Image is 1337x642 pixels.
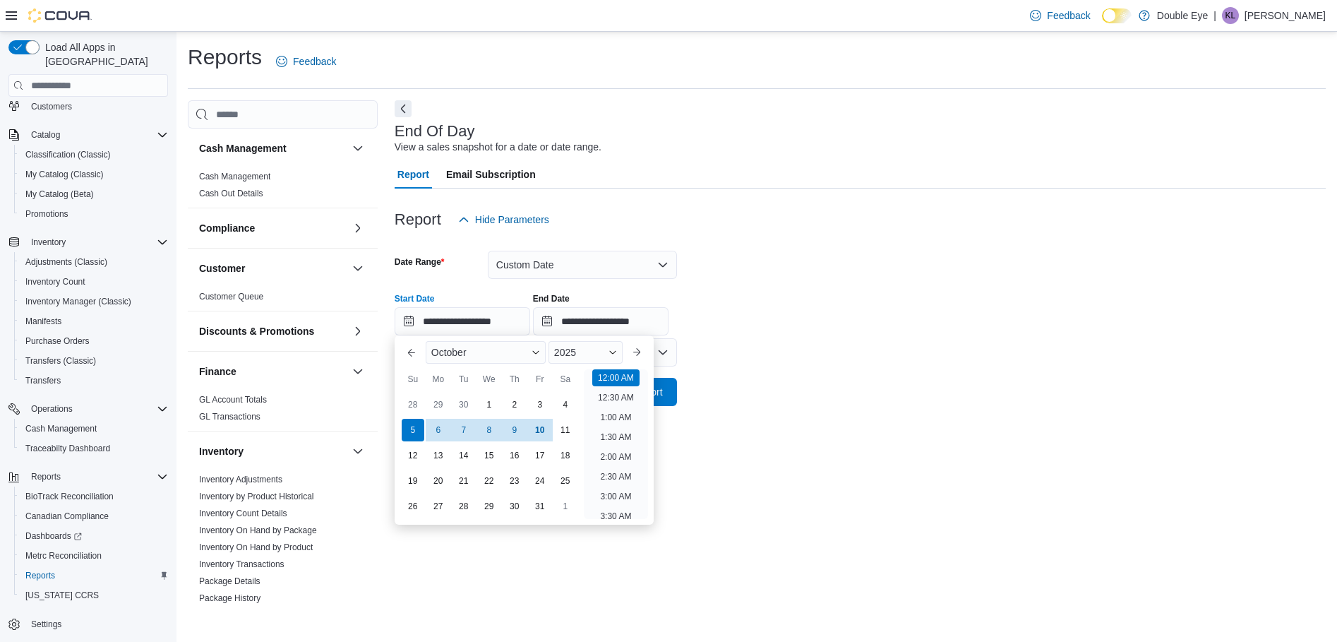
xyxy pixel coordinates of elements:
div: day-11 [554,419,577,441]
span: Inventory Manager (Classic) [25,296,131,307]
span: 2025 [554,347,576,358]
div: day-31 [529,495,551,518]
span: My Catalog (Classic) [25,169,104,180]
button: Purchase Orders [14,331,174,351]
button: Cash Management [199,141,347,155]
div: Cash Management [188,168,378,208]
button: Inventory Manager (Classic) [14,292,174,311]
span: Dashboards [20,528,168,545]
div: day-29 [427,393,450,416]
div: Finance [188,391,378,431]
span: Canadian Compliance [25,511,109,522]
span: Cash Management [25,423,97,434]
button: Transfers [14,371,174,391]
button: Metrc Reconciliation [14,546,174,566]
input: Press the down key to open a popover containing a calendar. [533,307,668,335]
span: Hide Parameters [475,213,549,227]
h3: Report [395,211,441,228]
li: 12:00 AM [592,369,640,386]
span: Dashboards [25,530,82,542]
span: Metrc Reconciliation [25,550,102,561]
a: Transfers [20,372,66,389]
ul: Time [584,369,648,519]
button: Adjustments (Classic) [14,252,174,272]
li: 2:00 AM [594,448,637,465]
span: Inventory Manager (Classic) [20,293,168,310]
span: Load All Apps in [GEOGRAPHIC_DATA] [40,40,168,69]
a: Package History [199,593,260,603]
button: Open list of options [657,347,668,358]
div: day-25 [554,470,577,492]
span: Customers [31,101,72,112]
div: Th [503,368,526,391]
span: My Catalog (Classic) [20,166,168,183]
button: Classification (Classic) [14,145,174,165]
span: Customers [25,97,168,115]
div: day-2 [503,393,526,416]
div: day-10 [529,419,551,441]
span: Cash Management [20,420,168,437]
div: day-24 [529,470,551,492]
button: Compliance [349,220,366,237]
div: day-18 [554,444,577,467]
h3: Inventory [199,444,244,458]
h3: Discounts & Promotions [199,324,314,338]
div: day-3 [529,393,551,416]
span: KL [1225,7,1236,24]
div: day-28 [402,393,424,416]
span: Transfers [20,372,168,389]
div: day-6 [427,419,450,441]
div: Fr [529,368,551,391]
h1: Reports [188,43,262,71]
span: Purchase Orders [25,335,90,347]
button: Previous Month [400,341,423,364]
a: GL Transactions [199,412,260,422]
button: Inventory [199,444,347,458]
p: Double Eye [1157,7,1208,24]
span: Promotions [20,206,168,222]
span: Operations [25,400,168,417]
button: Customer [199,261,347,275]
span: Traceabilty Dashboard [25,443,110,454]
a: Dashboards [20,528,88,545]
span: Classification (Classic) [20,146,168,163]
span: Promotions [25,208,68,220]
div: day-30 [503,495,526,518]
span: October [431,347,467,358]
a: Promotions [20,206,74,222]
span: Washington CCRS [20,587,168,604]
input: Press the down key to enter a popover containing a calendar. Press the escape key to close the po... [395,307,530,335]
div: View a sales snapshot for a date or date range. [395,140,601,155]
div: day-26 [402,495,424,518]
button: BioTrack Reconciliation [14,487,174,506]
div: day-17 [529,444,551,467]
span: Inventory Count Details [199,508,287,519]
span: Feedback [293,54,336,69]
button: Manifests [14,311,174,331]
a: Metrc Reconciliation [20,547,107,564]
div: day-1 [478,393,500,416]
button: My Catalog (Classic) [14,165,174,184]
a: Customer Queue [199,292,263,302]
div: Su [402,368,424,391]
button: Operations [25,400,78,417]
p: [PERSON_NAME] [1245,7,1326,24]
li: 3:30 AM [594,508,637,525]
div: We [478,368,500,391]
input: Dark Mode [1102,8,1132,23]
button: Finance [199,364,347,379]
button: Discounts & Promotions [199,324,347,338]
div: day-20 [427,470,450,492]
span: Package History [199,593,260,604]
a: [US_STATE] CCRS [20,587,104,604]
span: Inventory Adjustments [199,474,282,485]
a: Cash Management [199,172,270,182]
a: My Catalog (Classic) [20,166,109,183]
span: Canadian Compliance [20,508,168,525]
button: Transfers (Classic) [14,351,174,371]
span: Classification (Classic) [25,149,111,160]
div: day-30 [452,393,475,416]
span: Catalog [25,126,168,143]
div: day-27 [427,495,450,518]
span: Settings [31,619,61,630]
